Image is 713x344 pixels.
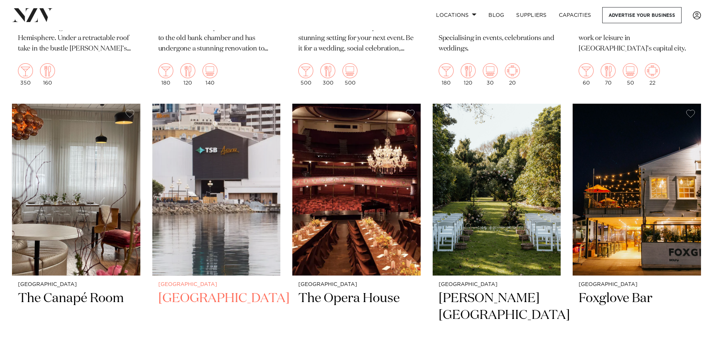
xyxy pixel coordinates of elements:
div: 180 [158,63,173,86]
small: [GEOGRAPHIC_DATA] [439,282,555,287]
div: 30 [483,63,498,86]
div: 500 [298,63,313,86]
div: 50 [623,63,638,86]
small: [GEOGRAPHIC_DATA] [579,282,695,287]
img: cocktail.png [579,63,594,78]
div: 160 [40,63,55,86]
img: cocktail.png [18,63,33,78]
small: [GEOGRAPHIC_DATA] [18,282,134,287]
p: Surrounded by the hills of the valley, RACE [PERSON_NAME] provides a stunning setting for your ne... [298,12,415,54]
a: Advertise your business [602,7,682,23]
p: Enjoy one of the largest over-water outdoor dining areas in the Southern Hemisphere. Under a retr... [18,12,134,54]
img: theatre.png [342,63,357,78]
img: theatre.png [483,63,498,78]
div: 180 [439,63,454,86]
img: dining.png [461,63,476,78]
a: BLOG [482,7,510,23]
img: dining.png [180,63,195,78]
div: 500 [342,63,357,86]
div: 350 [18,63,33,86]
p: A place to collaborate, connect and cultivate. Courtenay Creative is home to the old bank chamber... [158,12,275,54]
img: dining.png [601,63,616,78]
a: SUPPLIERS [510,7,552,23]
a: Locations [430,7,482,23]
div: 22 [645,63,660,86]
h2: Foxglove Bar [579,290,695,341]
div: 70 [601,63,616,86]
img: theatre.png [202,63,217,78]
img: dining.png [320,63,335,78]
h2: The Canapé Room [18,290,134,341]
img: meeting.png [505,63,520,78]
img: dining.png [40,63,55,78]
h2: [GEOGRAPHIC_DATA] [158,290,275,341]
div: 20 [505,63,520,86]
p: Wellington's finest independent hotel, with an excellent central location for work or leisure in ... [579,12,695,54]
img: cocktail.png [298,63,313,78]
div: 300 [320,63,335,86]
img: cocktail.png [439,63,454,78]
h2: [PERSON_NAME][GEOGRAPHIC_DATA] [439,290,555,341]
img: nzv-logo.png [12,8,53,22]
small: [GEOGRAPHIC_DATA] [298,282,415,287]
img: theatre.png [623,63,638,78]
div: 140 [202,63,217,86]
img: meeting.png [645,63,660,78]
h2: The Opera House [298,290,415,341]
small: [GEOGRAPHIC_DATA] [158,282,275,287]
p: We are the ultimate private function venue in [GEOGRAPHIC_DATA]. Specialising in events, celebrat... [439,12,555,54]
div: 60 [579,63,594,86]
a: Capacities [553,7,597,23]
div: 120 [180,63,195,86]
div: 120 [461,63,476,86]
img: cocktail.png [158,63,173,78]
